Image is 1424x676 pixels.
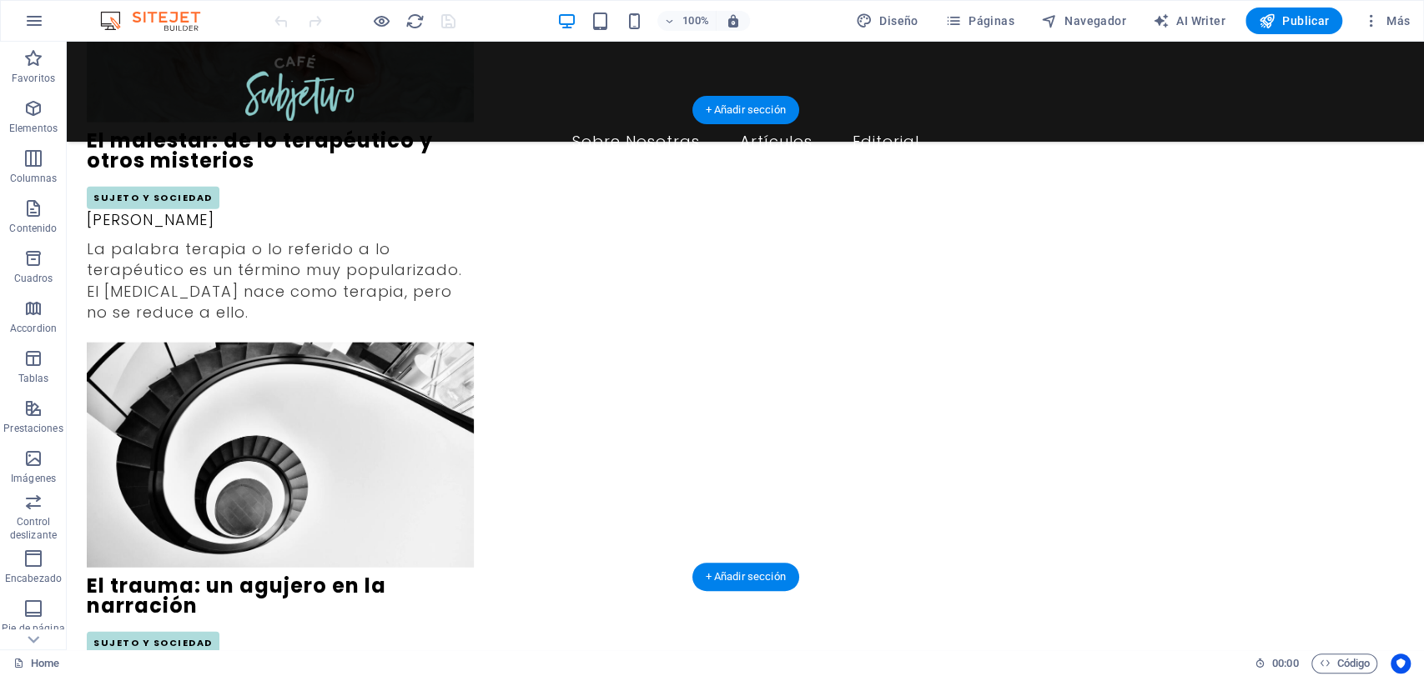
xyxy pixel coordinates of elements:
[1311,653,1377,673] button: Código
[657,11,717,31] button: 100%
[405,11,425,31] button: reload
[1362,13,1410,29] span: Más
[849,8,925,34] div: Diseño (Ctrl+Alt+Y)
[5,572,62,585] p: Encabezado
[405,12,425,31] i: Volver a cargar página
[1284,657,1286,669] span: :
[726,13,741,28] i: Al redimensionar, ajustar el nivel de zoom automáticamente para ajustarse al dispositivo elegido.
[856,13,918,29] span: Diseño
[692,96,798,124] div: + Añadir sección
[371,11,391,31] button: Haz clic para salir del modo de previsualización y seguir editando
[2,622,64,635] p: Pie de página
[10,172,58,185] p: Columnas
[682,11,709,31] h6: 100%
[12,72,55,85] p: Favoritos
[10,322,57,335] p: Accordion
[13,653,59,673] a: Haz clic para cancelar la selección y doble clic para abrir páginas
[938,8,1021,34] button: Páginas
[692,563,798,591] div: + Añadir sección
[849,8,925,34] button: Diseño
[1319,653,1370,673] span: Código
[1041,13,1126,29] span: Navegador
[3,422,63,435] p: Prestaciones
[1272,653,1298,673] span: 00 00
[1153,13,1225,29] span: AI Writer
[1034,8,1133,34] button: Navegador
[1356,8,1416,34] button: Más
[1245,8,1343,34] button: Publicar
[14,272,53,285] p: Cuadros
[18,372,49,385] p: Tablas
[9,122,58,135] p: Elementos
[9,222,57,235] p: Contenido
[1259,13,1330,29] span: Publicar
[96,11,221,31] img: Editor Logo
[1146,8,1232,34] button: AI Writer
[1391,653,1411,673] button: Usercentrics
[945,13,1014,29] span: Páginas
[11,472,56,485] p: Imágenes
[1255,653,1299,673] h6: Tiempo de la sesión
